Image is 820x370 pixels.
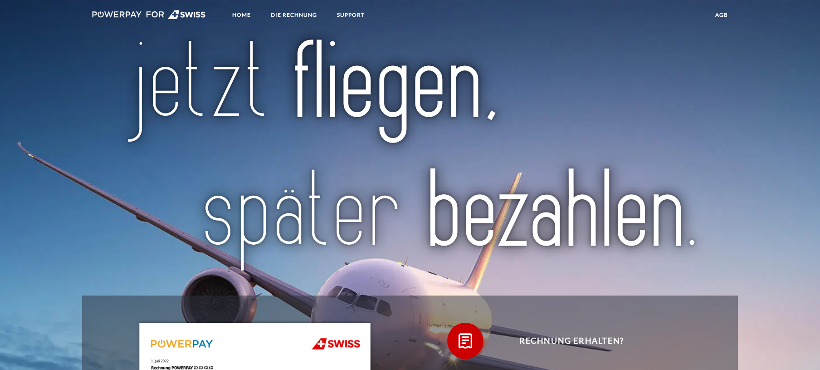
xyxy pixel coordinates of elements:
[460,323,683,359] span: Rechnung erhalten?
[92,10,206,19] img: logo-swiss-white.svg
[447,323,683,359] button: Rechnung erhalten?
[454,330,477,352] img: qb_bill.svg
[263,7,325,23] a: DIE RECHNUNG
[225,7,259,23] a: Home
[122,37,699,276] img: title-swiss_de.svg
[329,7,372,23] a: SUPPORT
[708,7,736,23] a: agb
